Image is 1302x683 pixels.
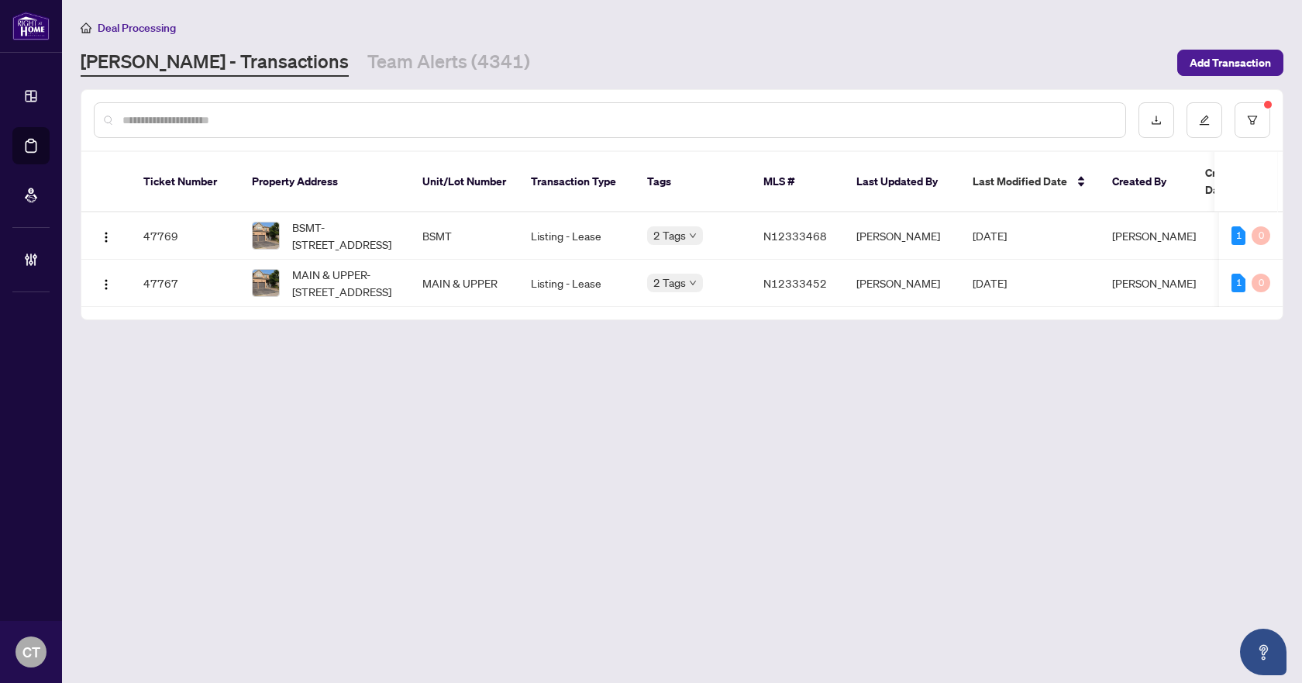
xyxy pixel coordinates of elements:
[1177,50,1283,76] button: Add Transaction
[1199,115,1210,126] span: edit
[518,152,635,212] th: Transaction Type
[1151,115,1162,126] span: download
[1193,152,1301,212] th: Created Date
[653,274,686,291] span: 2 Tags
[689,232,697,240] span: down
[239,152,410,212] th: Property Address
[98,21,176,35] span: Deal Processing
[292,266,398,300] span: MAIN & UPPER-[STREET_ADDRESS]
[844,152,960,212] th: Last Updated By
[763,229,827,243] span: N12333468
[94,223,119,248] button: Logo
[1205,164,1270,198] span: Created Date
[100,278,112,291] img: Logo
[518,260,635,307] td: Listing - Lease
[12,12,50,40] img: logo
[751,152,844,212] th: MLS #
[100,231,112,243] img: Logo
[1138,102,1174,138] button: download
[22,641,40,663] span: CT
[292,219,398,253] span: BSMT-[STREET_ADDRESS]
[960,152,1100,212] th: Last Modified Date
[94,271,119,295] button: Logo
[1231,274,1245,292] div: 1
[81,49,349,77] a: [PERSON_NAME] - Transactions
[1247,115,1258,126] span: filter
[131,260,239,307] td: 47767
[410,260,518,307] td: MAIN & UPPER
[1252,274,1270,292] div: 0
[689,279,697,287] span: down
[1112,229,1196,243] span: [PERSON_NAME]
[844,260,960,307] td: [PERSON_NAME]
[1190,50,1271,75] span: Add Transaction
[131,152,239,212] th: Ticket Number
[367,49,530,77] a: Team Alerts (4341)
[1235,102,1270,138] button: filter
[635,152,751,212] th: Tags
[518,212,635,260] td: Listing - Lease
[253,270,279,296] img: thumbnail-img
[973,229,1007,243] span: [DATE]
[973,276,1007,290] span: [DATE]
[253,222,279,249] img: thumbnail-img
[1187,102,1222,138] button: edit
[410,212,518,260] td: BSMT
[1240,629,1286,675] button: Open asap
[1100,152,1193,212] th: Created By
[1112,276,1196,290] span: [PERSON_NAME]
[1252,226,1270,245] div: 0
[1231,226,1245,245] div: 1
[973,173,1067,190] span: Last Modified Date
[763,276,827,290] span: N12333452
[131,212,239,260] td: 47769
[844,212,960,260] td: [PERSON_NAME]
[81,22,91,33] span: home
[653,226,686,244] span: 2 Tags
[410,152,518,212] th: Unit/Lot Number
